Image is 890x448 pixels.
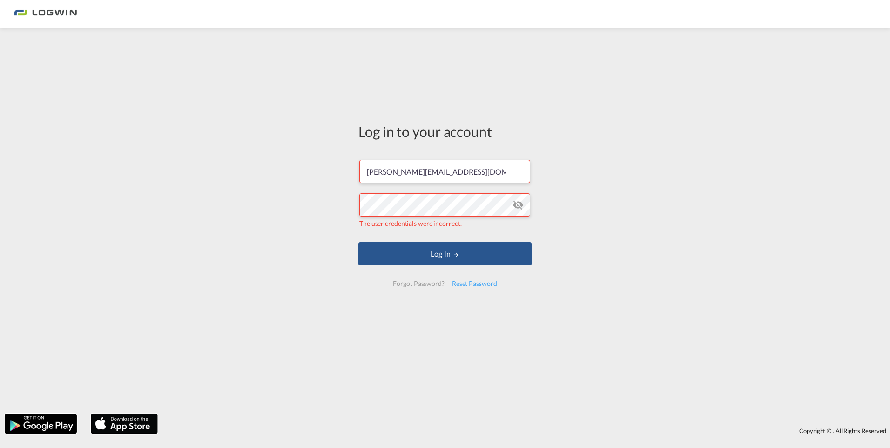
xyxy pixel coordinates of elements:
[162,423,890,439] div: Copyright © . All Rights Reserved
[359,160,530,183] input: Enter email/phone number
[358,242,532,265] button: LOGIN
[358,122,532,141] div: Log in to your account
[389,275,448,292] div: Forgot Password?
[359,219,461,227] span: The user credentials were incorrect.
[14,4,77,25] img: 2761ae10d95411efa20a1f5e0282d2d7.png
[448,275,501,292] div: Reset Password
[4,413,78,435] img: google.png
[90,413,159,435] img: apple.png
[512,199,524,210] md-icon: icon-eye-off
